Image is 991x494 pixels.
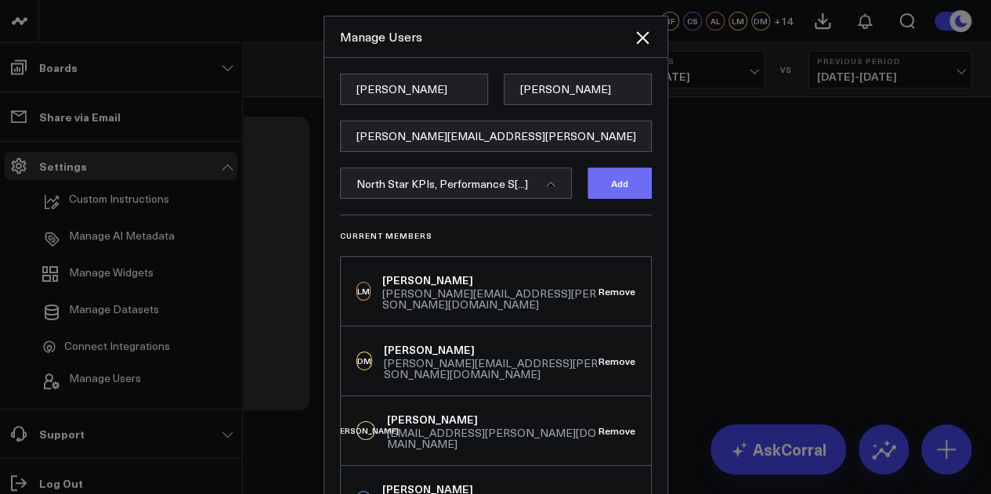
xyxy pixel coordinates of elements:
button: Remove [599,355,635,366]
div: [PERSON_NAME] [384,342,599,358]
input: Type email [340,121,652,152]
span: North Star KPIs, Performance S[...] [356,176,528,191]
input: Last name [504,74,652,105]
button: Remove [599,425,635,436]
div: [PERSON_NAME] [382,272,599,288]
div: Manage Users [340,28,633,45]
input: First name [340,74,488,105]
div: [PERSON_NAME][EMAIL_ADDRESS][PERSON_NAME][DOMAIN_NAME] [382,288,599,310]
div: [PERSON_NAME] [356,421,375,440]
div: DM [356,352,372,370]
button: Close [633,28,652,47]
div: [PERSON_NAME][EMAIL_ADDRESS][PERSON_NAME][DOMAIN_NAME] [384,358,599,380]
div: LM [356,282,371,301]
button: Remove [599,286,635,297]
h3: Current Members [340,231,652,240]
div: [EMAIL_ADDRESS][PERSON_NAME][DOMAIN_NAME] [387,427,599,449]
div: [PERSON_NAME] [387,412,599,427]
button: Add [588,168,652,199]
